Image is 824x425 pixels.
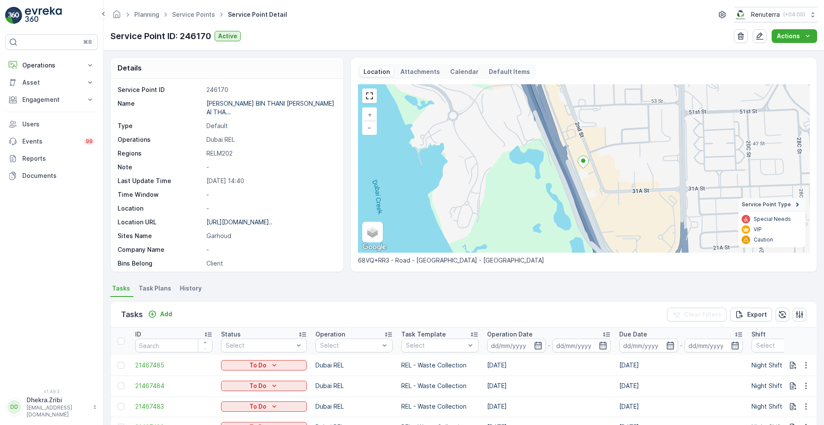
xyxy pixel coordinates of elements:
[754,236,773,243] p: Caution
[400,67,440,76] p: Attachments
[118,177,203,185] p: Last Update Time
[139,284,171,293] span: Task Plans
[118,99,203,116] p: Name
[221,360,307,370] button: To Do
[118,232,203,240] p: Sites Name
[118,163,203,171] p: Note
[249,402,267,411] p: To Do
[368,111,372,118] span: +
[160,310,172,318] p: Add
[615,396,747,417] td: [DATE]
[667,308,727,321] button: Clear Filters
[363,108,376,121] a: Zoom In
[489,67,530,76] p: Default Items
[751,330,766,339] p: Shift
[249,361,267,370] p: To Do
[118,382,124,389] div: Toggle Row Selected
[756,341,815,350] p: Select
[226,341,294,350] p: Select
[552,339,611,352] input: dd/mm/yyyy
[311,376,397,396] td: Dubai REL
[172,11,215,18] a: Service Points
[5,7,22,24] img: logo
[751,10,780,19] p: Renuterra
[548,340,551,351] p: -
[742,201,791,208] span: Service Point Type
[206,259,334,268] p: Client
[22,120,94,128] p: Users
[360,242,388,253] img: Google
[363,89,376,102] a: View Fullscreen
[5,389,98,394] span: v 1.49.3
[221,401,307,412] button: To Do
[680,340,683,351] p: -
[615,355,747,376] td: [DATE]
[112,284,130,293] span: Tasks
[135,382,212,390] span: 21467484
[206,100,334,116] p: [PERSON_NAME] BIN THANI [PERSON_NAME] Al THA...
[206,190,334,199] p: -
[27,404,88,418] p: [EMAIL_ADDRESS][DOMAIN_NAME]
[5,74,98,91] button: Asset
[754,226,762,233] p: VIP
[206,122,334,130] p: Default
[397,376,483,396] td: REL - Waste Collection
[206,232,334,240] p: Garhoud
[22,137,79,146] p: Events
[221,330,241,339] p: Status
[684,310,721,319] p: Clear Filters
[5,91,98,108] button: Engagement
[118,245,203,254] p: Company Name
[22,154,94,163] p: Reports
[364,67,390,76] p: Location
[747,310,767,319] p: Export
[206,86,334,94] p: 246170
[401,330,446,339] p: Task Template
[22,95,81,104] p: Engagement
[619,330,647,339] p: Due Date
[5,167,98,184] a: Documents
[249,382,267,390] p: To Do
[360,242,388,253] a: Open this area in Google Maps (opens a new window)
[27,396,88,404] p: Dhekra.Zribi
[135,402,212,411] a: 21467483
[22,171,94,180] p: Documents
[118,259,203,268] p: Bins Belong
[118,403,124,410] div: Toggle Row Selected
[206,245,334,254] p: -
[487,330,533,339] p: Operation Date
[7,400,21,414] div: DD
[206,177,334,185] p: [DATE] 14:40
[118,204,203,213] p: Location
[118,190,203,199] p: Time Window
[734,10,748,19] img: Screenshot_2024-07-26_at_13.33.01.png
[311,355,397,376] td: Dubai REL
[121,309,143,321] p: Tasks
[135,330,141,339] p: ID
[221,381,307,391] button: To Do
[619,339,678,352] input: dd/mm/yyyy
[180,284,202,293] span: History
[5,133,98,150] a: Events99
[483,396,615,417] td: [DATE]
[206,218,273,226] p: [URL][DOMAIN_NAME]..
[118,86,203,94] p: Service Point ID
[5,57,98,74] button: Operations
[738,198,806,211] summary: Service Point Type
[83,39,92,46] p: ⌘B
[110,30,211,43] p: Service Point ID: 246170
[22,78,81,87] p: Asset
[118,218,203,226] p: Location URL
[5,396,98,418] button: DDDhekra.Zribi[EMAIL_ADDRESS][DOMAIN_NAME]
[397,355,483,376] td: REL - Waste Collection
[772,29,817,43] button: Actions
[483,355,615,376] td: [DATE]
[135,361,212,370] a: 21467485
[367,124,372,131] span: −
[5,150,98,167] a: Reports
[134,11,159,18] a: Planning
[215,31,241,41] button: Active
[118,362,124,369] div: Toggle Row Selected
